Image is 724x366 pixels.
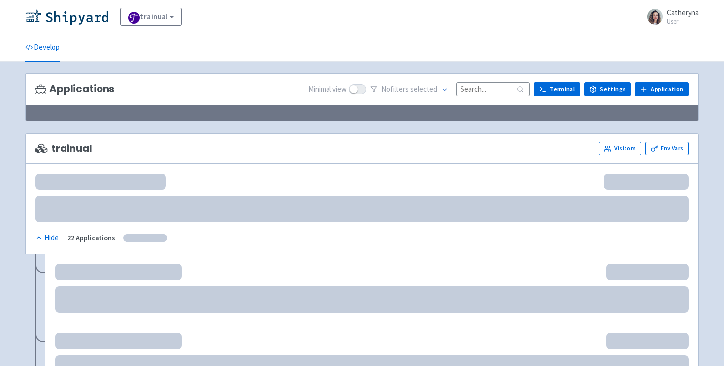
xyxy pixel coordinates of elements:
[35,83,114,95] h3: Applications
[599,142,641,155] a: Visitors
[456,82,530,96] input: Search...
[645,142,689,155] a: Env Vars
[25,9,108,25] img: Shipyard logo
[35,232,60,244] button: Hide
[584,82,631,96] a: Settings
[410,84,437,94] span: selected
[120,8,182,26] a: trainual
[308,84,347,95] span: Minimal view
[534,82,580,96] a: Terminal
[635,82,689,96] a: Application
[67,232,115,244] div: 22 Applications
[667,8,699,17] span: Catheryna
[641,9,699,25] a: Catheryna User
[35,232,59,244] div: Hide
[667,18,699,25] small: User
[381,84,437,95] span: No filter s
[35,143,92,154] span: trainual
[25,34,60,62] a: Develop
